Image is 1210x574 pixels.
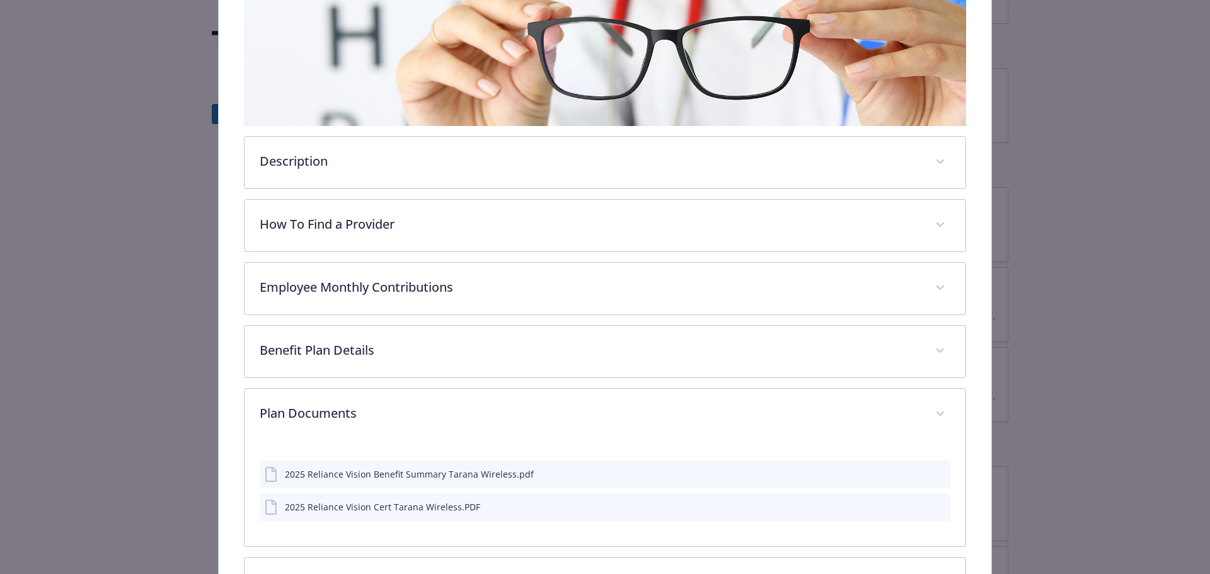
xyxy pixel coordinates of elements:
[934,500,945,514] button: preview file
[260,341,921,360] p: Benefit Plan Details
[245,389,966,440] div: Plan Documents
[285,500,480,514] div: 2025 Reliance Vision Cert Tarana Wireless.PDF
[934,468,945,481] button: preview file
[245,263,966,314] div: Employee Monthly Contributions
[914,468,924,481] button: download file
[245,440,966,546] div: Plan Documents
[260,278,921,297] p: Employee Monthly Contributions
[260,152,921,171] p: Description
[245,326,966,377] div: Benefit Plan Details
[245,137,966,188] div: Description
[260,404,921,423] p: Plan Documents
[245,200,966,251] div: How To Find a Provider
[285,468,534,481] div: 2025 Reliance Vision Benefit Summary Tarana Wireless.pdf
[914,500,924,514] button: download file
[260,215,921,234] p: How To Find a Provider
